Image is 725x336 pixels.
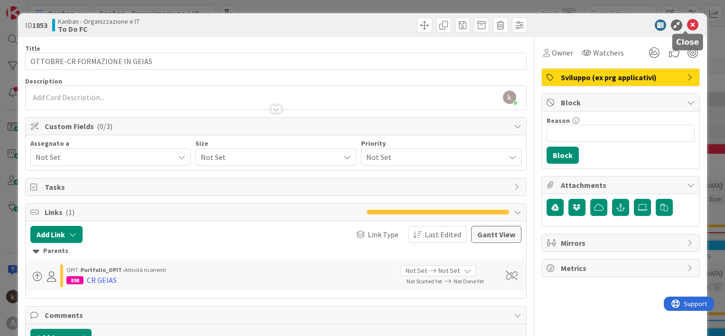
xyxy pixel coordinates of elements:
div: 898 [66,276,84,284]
div: Priority [361,140,521,147]
button: Gantt View [471,226,521,243]
button: Add Link [30,226,83,243]
span: Attachments [561,179,682,191]
span: Sviluppo (ex prg applicativi) [561,72,682,83]
button: Block [547,147,579,164]
span: OPIT › [66,266,81,273]
input: type card name here... [25,53,527,70]
span: Mirrors [561,237,682,249]
span: Not Set [438,266,460,276]
b: Portfolio_OPIT › [81,266,125,273]
span: Link Type [368,229,399,240]
span: Not Set [201,150,335,164]
label: Title [25,44,40,53]
span: Owner [552,47,573,58]
span: Tasks [45,181,509,193]
span: Kanban - Organizzazione e IT [58,18,139,25]
span: Not Started Yet [407,278,442,285]
div: Size [195,140,356,147]
span: Watchers [593,47,624,58]
button: Last Edited [408,226,466,243]
span: Block [561,97,682,108]
h5: Close [676,37,699,47]
div: Parents [33,246,519,256]
span: ID [25,19,47,31]
div: CR GEIAS [87,274,117,286]
b: To Do FC [58,25,139,33]
span: ( 0/3 ) [97,121,112,131]
span: Support [20,1,43,13]
span: Last Edited [425,229,461,240]
b: 1853 [32,20,47,30]
div: Assegnato a [30,140,191,147]
span: Not Done Yet [454,278,484,285]
span: Description [25,77,62,85]
span: Not Set [366,150,500,164]
span: Custom Fields [45,121,509,132]
span: Comments [45,309,509,321]
label: Reason [547,116,570,125]
img: AAcHTtd5rm-Hw59dezQYKVkaI0MZoYjvbSZnFopdN0t8vu62=s96-c [503,91,516,104]
span: Metrics [561,262,682,274]
span: Attività ricorrenti [125,266,166,273]
span: Links [45,206,362,218]
span: Not Set [36,151,174,163]
span: ( 1 ) [65,207,74,217]
span: Not Set [406,266,427,276]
